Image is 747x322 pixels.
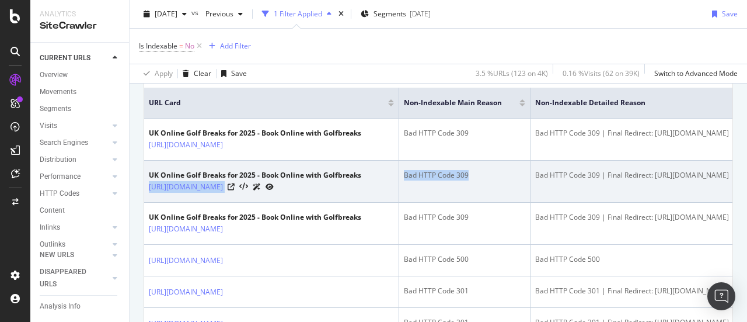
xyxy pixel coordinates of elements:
[40,188,109,200] a: HTTP Codes
[149,181,223,193] a: [URL][DOMAIN_NAME]
[149,255,223,266] a: [URL][DOMAIN_NAME]
[40,86,76,98] div: Movements
[404,128,525,139] div: Bad HTTP Code 309
[253,181,261,193] a: AI Url Details
[257,5,336,23] button: 1 Filter Applied
[410,9,431,19] div: [DATE]
[217,64,247,83] button: Save
[40,137,88,149] div: Search Engines
[179,41,183,51] span: =
[155,68,173,78] div: Apply
[476,68,548,78] div: 3.5 % URLs ( 123 on 4K )
[40,266,109,290] a: DISAPPEARED URLS
[40,120,57,132] div: Visits
[220,41,251,51] div: Add Filter
[228,183,235,191] a: Visit Online Page
[139,5,191,23] button: [DATE]
[191,8,201,18] span: vs
[40,103,71,115] div: Segments
[149,98,385,108] span: URL Card
[40,205,121,217] a: Content
[40,69,68,81] div: Overview
[40,188,79,200] div: HTTP Codes
[201,9,233,19] span: Previous
[266,181,274,193] a: URL Inspection
[404,254,525,265] div: Bad HTTP Code 500
[336,8,346,20] div: times
[40,103,121,115] a: Segments
[654,68,738,78] div: Switch to Advanced Mode
[149,128,361,139] div: UK Online Golf Breaks for 2025 - Book Online with Golfbreaks
[40,154,109,166] a: Distribution
[40,249,74,261] div: NEW URLS
[40,52,109,64] a: CURRENT URLS
[231,68,247,78] div: Save
[201,5,247,23] button: Previous
[563,68,640,78] div: 0.16 % Visits ( 62 on 39K )
[185,38,194,54] span: No
[149,286,223,298] a: [URL][DOMAIN_NAME]
[373,9,406,19] span: Segments
[40,69,121,81] a: Overview
[40,249,109,261] a: NEW URLS
[155,9,177,19] span: 2025 Oct. 4th
[40,266,99,290] div: DISAPPEARED URLS
[139,41,177,51] span: Is Indexable
[40,300,121,313] a: Analysis Info
[274,9,322,19] div: 1 Filter Applied
[149,223,223,235] a: [URL][DOMAIN_NAME]
[404,286,525,296] div: Bad HTTP Code 301
[40,221,60,234] div: Inlinks
[239,183,248,191] button: View HTML Source
[40,300,81,313] div: Analysis Info
[149,139,223,151] a: [URL][DOMAIN_NAME]
[650,64,738,83] button: Switch to Advanced Mode
[149,170,361,181] div: UK Online Golf Breaks for 2025 - Book Online with Golfbreaks
[722,9,738,19] div: Save
[139,64,173,83] button: Apply
[404,170,525,181] div: Bad HTTP Code 309
[40,238,109,251] a: Outlinks
[40,19,120,33] div: SiteCrawler
[40,9,120,19] div: Analytics
[149,212,361,223] div: UK Online Golf Breaks for 2025 - Book Online with Golfbreaks
[404,212,525,223] div: Bad HTTP Code 309
[40,120,109,132] a: Visits
[40,154,76,166] div: Distribution
[707,282,735,310] div: Open Intercom Messenger
[40,171,81,183] div: Performance
[40,171,109,183] a: Performance
[194,68,211,78] div: Clear
[40,221,109,234] a: Inlinks
[40,137,109,149] a: Search Engines
[40,52,90,64] div: CURRENT URLS
[178,64,211,83] button: Clear
[40,86,121,98] a: Movements
[40,238,65,251] div: Outlinks
[356,5,435,23] button: Segments[DATE]
[40,205,65,217] div: Content
[204,39,251,53] button: Add Filter
[707,5,738,23] button: Save
[404,98,502,108] span: Non-Indexable Main Reason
